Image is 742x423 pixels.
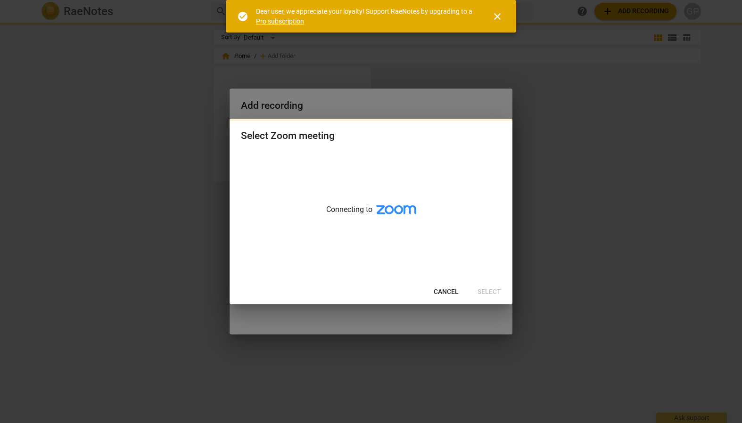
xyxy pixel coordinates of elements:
div: Dear user, we appreciate your loyalty! Support RaeNotes by upgrading to a [256,7,475,26]
button: Cancel [426,284,466,301]
span: Cancel [434,287,459,297]
span: close [492,11,503,22]
a: Pro subscription [256,17,304,25]
span: check_circle [237,11,248,22]
div: Select Zoom meeting [241,130,335,142]
button: Close [486,5,509,28]
div: Connecting to [230,151,512,280]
